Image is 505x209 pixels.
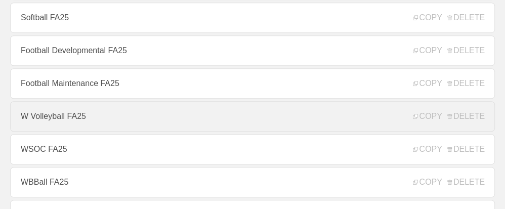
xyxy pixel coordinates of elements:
a: W Volleyball FA25 [10,101,495,132]
span: COPY [413,46,442,55]
span: COPY [413,145,442,154]
span: DELETE [447,13,485,22]
span: DELETE [447,112,485,121]
span: COPY [413,79,442,88]
a: WSOC FA25 [10,134,495,164]
span: COPY [413,13,442,22]
iframe: Chat Widget [454,160,505,209]
span: COPY [413,178,442,187]
a: WBBall FA25 [10,167,495,197]
span: DELETE [447,145,485,154]
span: DELETE [447,178,485,187]
span: DELETE [447,46,485,55]
a: Football Developmental FA25 [10,35,495,66]
span: DELETE [447,79,485,88]
a: Softball FA25 [10,3,495,33]
span: COPY [413,112,442,121]
a: Football Maintenance FA25 [10,68,495,99]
